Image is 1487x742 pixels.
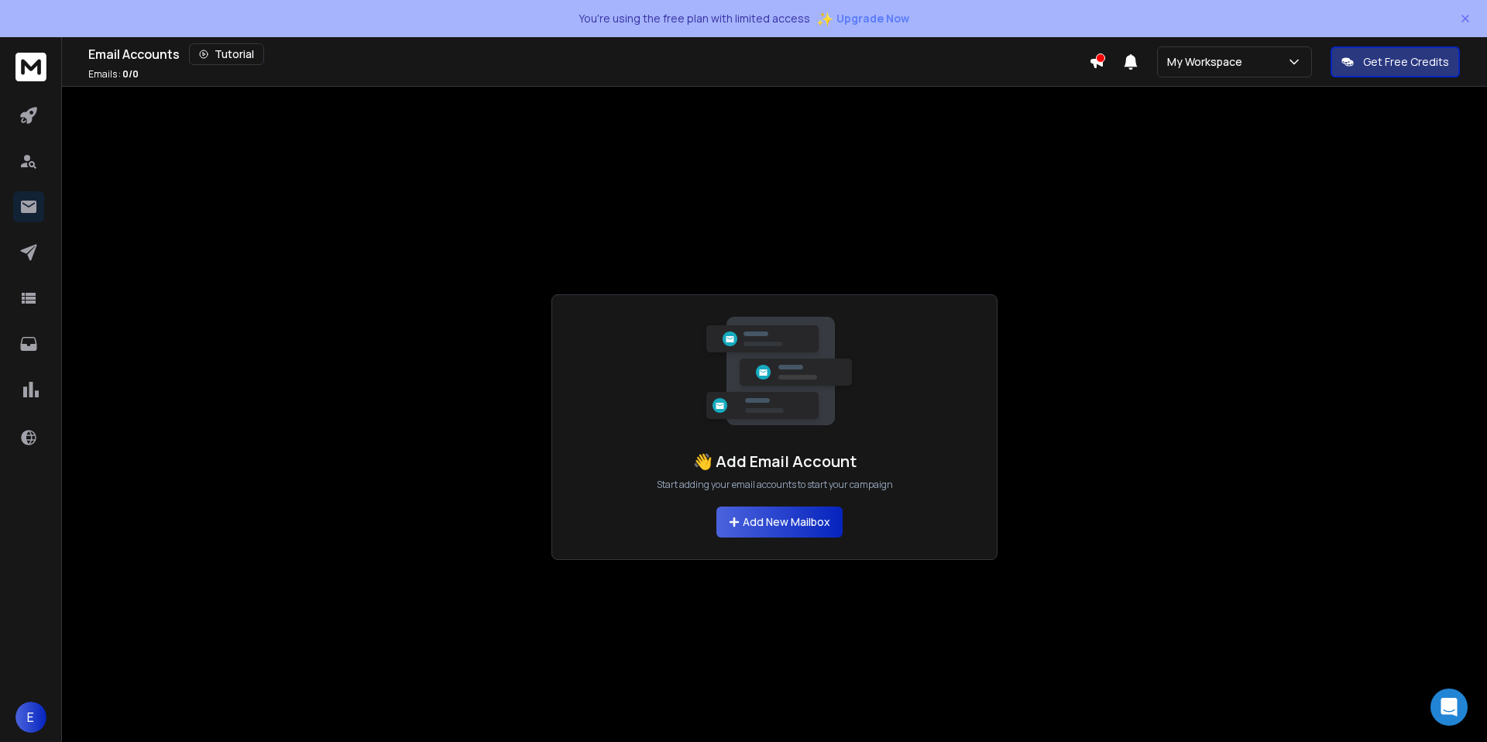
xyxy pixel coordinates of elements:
[1363,54,1449,70] p: Get Free Credits
[816,8,833,29] span: ✨
[122,67,139,81] span: 0 / 0
[579,11,810,26] p: You're using the free plan with limited access
[15,702,46,733] button: E
[189,43,264,65] button: Tutorial
[657,479,893,491] p: Start adding your email accounts to start your campaign
[88,43,1089,65] div: Email Accounts
[716,507,843,538] button: Add New Mailbox
[836,11,909,26] span: Upgrade Now
[816,3,909,34] button: ✨Upgrade Now
[1430,689,1468,726] div: Open Intercom Messenger
[693,451,857,472] h1: 👋 Add Email Account
[1167,54,1248,70] p: My Workspace
[88,68,139,81] p: Emails :
[1331,46,1460,77] button: Get Free Credits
